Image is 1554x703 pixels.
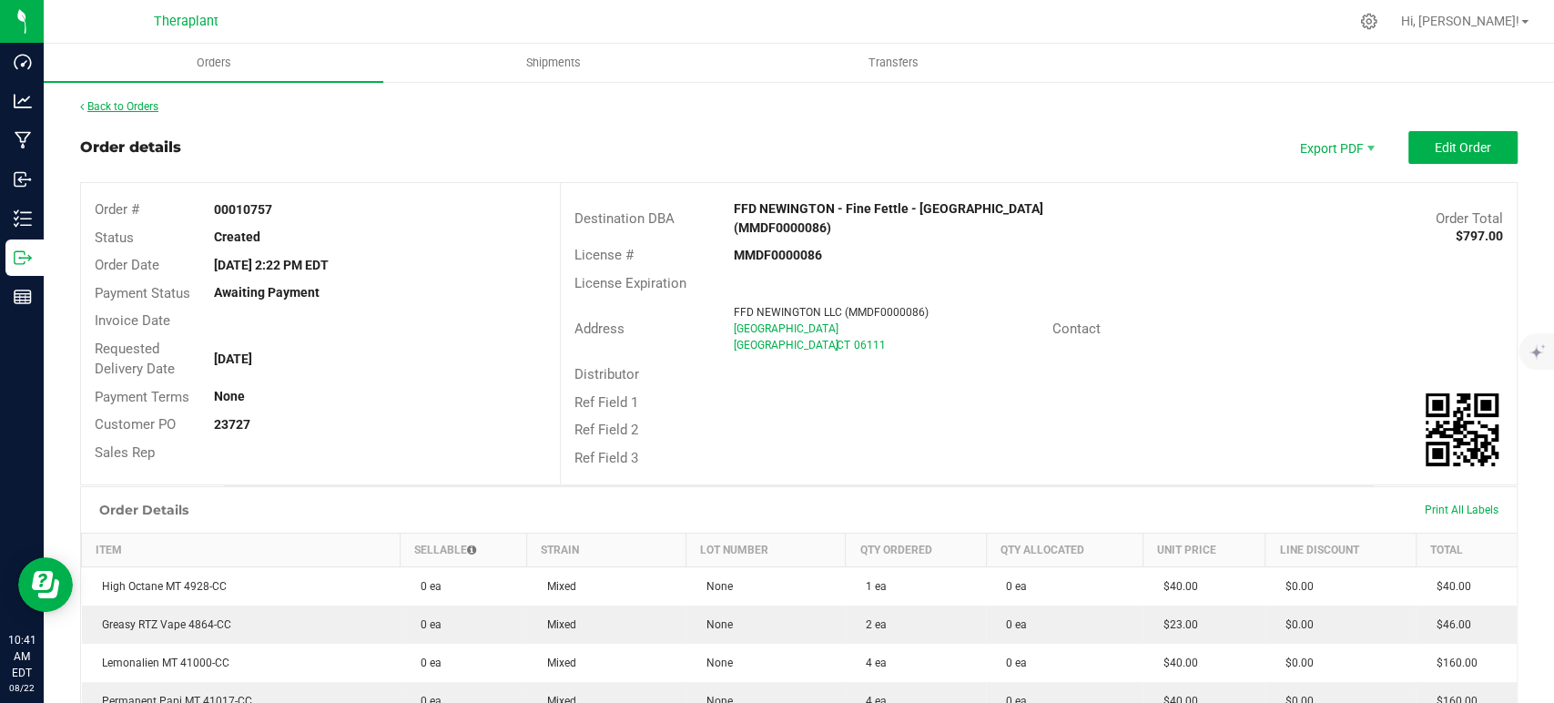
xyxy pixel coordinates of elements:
[8,681,36,695] p: 08/22
[1276,657,1314,669] span: $0.00
[1153,657,1197,669] span: $40.00
[734,201,1043,235] strong: FFD NEWINGTON - Fine Fettle - [GEOGRAPHIC_DATA] (MMDF0000086)
[997,618,1027,631] span: 0 ea
[14,209,32,228] inline-svg: Inventory
[214,258,329,272] strong: [DATE] 2:22 PM EDT
[44,44,383,82] a: Orders
[95,341,175,378] span: Requested Delivery Date
[1276,618,1314,631] span: $0.00
[99,503,188,517] h1: Order Details
[95,416,176,433] span: Customer PO
[538,580,576,593] span: Mixed
[214,229,260,244] strong: Created
[538,618,576,631] span: Mixed
[1143,534,1265,567] th: Unit Price
[574,210,675,227] span: Destination DBA
[857,618,887,631] span: 2 ea
[844,55,943,71] span: Transfers
[846,534,986,567] th: Qty Ordered
[734,322,838,335] span: [GEOGRAPHIC_DATA]
[95,229,134,246] span: Status
[14,131,32,149] inline-svg: Manufacturing
[80,137,181,158] div: Order details
[502,55,605,71] span: Shipments
[214,389,245,403] strong: None
[574,366,639,382] span: Distributor
[1153,580,1197,593] span: $40.00
[1426,393,1498,466] img: Scan me!
[401,534,527,567] th: Sellable
[1416,534,1517,567] th: Total
[214,202,272,217] strong: 00010757
[1052,321,1101,337] span: Contact
[95,201,139,218] span: Order #
[724,44,1063,82] a: Transfers
[574,247,634,263] span: License #
[1357,13,1380,30] div: Manage settings
[154,14,218,29] span: Theraplant
[95,444,155,461] span: Sales Rep
[411,618,442,631] span: 0 ea
[697,580,733,593] span: None
[1265,534,1416,567] th: Line Discount
[214,285,320,300] strong: Awaiting Payment
[1281,131,1390,164] li: Export PDF
[538,657,576,669] span: Mixed
[18,557,73,612] iframe: Resource center
[857,657,887,669] span: 4 ea
[1425,504,1498,516] span: Print All Labels
[411,657,442,669] span: 0 ea
[1456,229,1503,243] strong: $797.00
[986,534,1143,567] th: Qty Allocated
[574,450,638,466] span: Ref Field 3
[697,657,733,669] span: None
[734,248,822,262] strong: MMDF0000086
[854,339,886,351] span: 06111
[697,618,733,631] span: None
[997,580,1027,593] span: 0 ea
[93,580,227,593] span: High Octane MT 4928-CC
[574,321,625,337] span: Address
[93,618,231,631] span: Greasy RTZ Vape 4864-CC
[95,389,189,405] span: Payment Terms
[835,339,837,351] span: ,
[857,580,887,593] span: 1 ea
[574,394,638,411] span: Ref Field 1
[574,422,638,438] span: Ref Field 2
[14,53,32,71] inline-svg: Dashboard
[1427,580,1470,593] span: $40.00
[1408,131,1518,164] button: Edit Order
[1426,393,1498,466] qrcode: 00010757
[574,275,686,291] span: License Expiration
[1153,618,1197,631] span: $23.00
[172,55,256,71] span: Orders
[1435,140,1491,155] span: Edit Order
[1427,657,1477,669] span: $160.00
[82,534,401,567] th: Item
[411,580,442,593] span: 0 ea
[1427,618,1470,631] span: $46.00
[837,339,850,351] span: CT
[93,657,229,669] span: Lemonalien MT 41000-CC
[14,249,32,267] inline-svg: Outbound
[95,285,190,301] span: Payment Status
[997,657,1027,669] span: 0 ea
[383,44,723,82] a: Shipments
[734,306,929,319] span: FFD NEWINGTON LLC (MMDF0000086)
[14,288,32,306] inline-svg: Reports
[80,100,158,113] a: Back to Orders
[95,257,159,273] span: Order Date
[1436,210,1503,227] span: Order Total
[1401,14,1519,28] span: Hi, [PERSON_NAME]!
[734,339,838,351] span: [GEOGRAPHIC_DATA]
[1276,580,1314,593] span: $0.00
[214,351,252,366] strong: [DATE]
[14,170,32,188] inline-svg: Inbound
[686,534,846,567] th: Lot Number
[14,92,32,110] inline-svg: Analytics
[8,632,36,681] p: 10:41 AM EDT
[527,534,686,567] th: Strain
[95,312,170,329] span: Invoice Date
[214,417,250,432] strong: 23727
